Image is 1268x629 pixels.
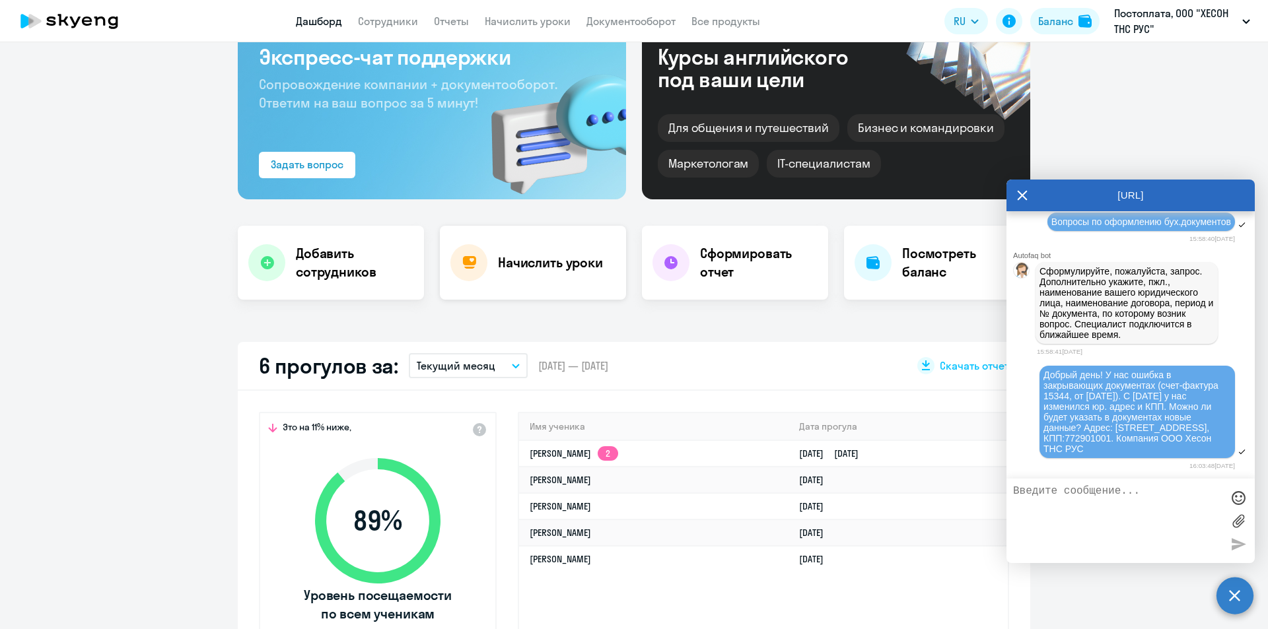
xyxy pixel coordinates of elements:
[1043,370,1221,454] span: Добрый день! У нас ошибка в закрывающих документах (счет-фактура 15344, от [DATE]). С [DATE] у на...
[586,15,676,28] a: Документооборот
[598,446,618,461] app-skyeng-badge: 2
[259,152,355,178] button: Задать вопрос
[767,150,880,178] div: IT-специалистам
[940,358,1009,373] span: Скачать отчет
[498,253,603,272] h4: Начислить уроки
[530,447,618,459] a: [PERSON_NAME]2
[1014,263,1030,282] img: bot avatar
[799,474,834,486] a: [DATE]
[1037,348,1082,355] time: 15:58:41[DATE]
[271,156,343,172] div: Задать вопрос
[1108,5,1257,37] button: Постоплата, ООО "ХЕСОН ТНС РУС"
[259,44,605,70] h3: Экспресс-чат поддержки
[691,15,760,28] a: Все продукты
[485,15,571,28] a: Начислить уроки
[954,13,966,29] span: RU
[1228,511,1248,531] label: Лимит 10 файлов
[417,358,495,374] p: Текущий месяц
[658,150,759,178] div: Маркетологам
[902,244,1020,281] h4: Посмотреть баланс
[296,15,342,28] a: Дашборд
[1078,15,1092,28] img: balance
[799,447,869,459] a: [DATE][DATE]
[658,114,839,142] div: Для общения и путешествий
[1039,266,1216,340] span: Сформулируйте, пожалуйста, запрос. Дополнительно укажите, пжл., наименование вашего юридического ...
[434,15,469,28] a: Отчеты
[1114,5,1237,37] p: Постоплата, ООО "ХЕСОН ТНС РУС"
[302,586,454,623] span: Уровень посещаемости по всем ученикам
[700,244,818,281] h4: Сформировать отчет
[799,500,834,512] a: [DATE]
[1189,235,1235,242] time: 15:58:40[DATE]
[530,553,591,565] a: [PERSON_NAME]
[1013,251,1255,259] div: Autofaq bot
[1051,216,1231,227] span: Вопросы по оформлению бух.документов
[259,352,398,379] h2: 6 прогулов за:
[519,413,789,440] th: Имя ученика
[1189,462,1235,469] time: 16:03:48[DATE]
[847,114,1004,142] div: Бизнес и командировки
[658,46,884,90] div: Курсы английского под ваши цели
[530,527,591,539] a: [PERSON_NAME]
[296,244,413,281] h4: Добавить сотрудников
[789,413,1008,440] th: Дата прогула
[799,527,834,539] a: [DATE]
[1038,13,1073,29] div: Баланс
[259,76,557,111] span: Сопровождение компании + документооборот. Ответим на ваш вопрос за 5 минут!
[283,421,351,437] span: Это на 11% ниже,
[1030,8,1100,34] button: Балансbalance
[538,358,608,373] span: [DATE] — [DATE]
[472,51,626,199] img: bg-img
[799,553,834,565] a: [DATE]
[530,474,591,486] a: [PERSON_NAME]
[944,8,988,34] button: RU
[302,505,454,537] span: 89 %
[409,353,528,378] button: Текущий месяц
[530,500,591,512] a: [PERSON_NAME]
[358,15,418,28] a: Сотрудники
